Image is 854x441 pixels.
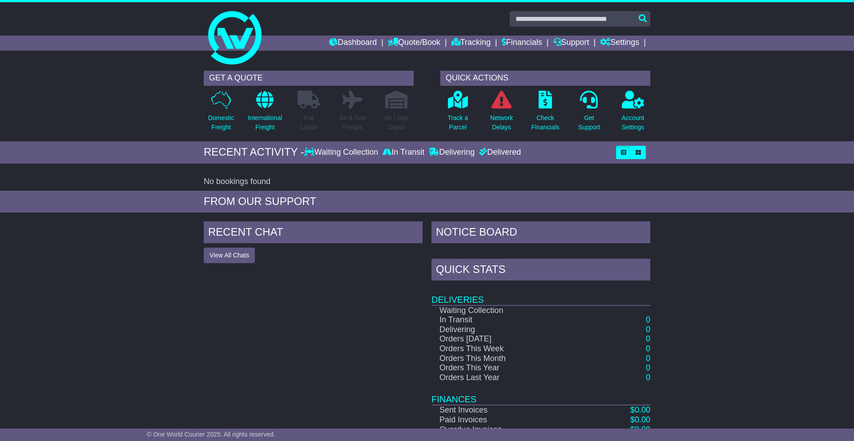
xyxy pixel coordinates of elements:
div: FROM OUR SUPPORT [204,195,650,208]
a: 0 [646,325,650,334]
a: 0 [646,344,650,353]
p: Account Settings [622,113,645,132]
div: Waiting Collection [304,148,380,157]
td: Orders [DATE] [431,334,590,344]
span: 0.00 [635,415,650,424]
div: RECENT ACTIVITY - [204,146,304,159]
p: Air / Sea Depot [384,113,408,132]
div: Delivering [427,148,477,157]
a: Track aParcel [447,90,468,137]
td: Orders This Week [431,344,590,354]
p: Network Delays [490,113,513,132]
span: © One World Courier 2025. All rights reserved. [147,431,275,438]
a: Financials [502,36,542,51]
a: Settings [600,36,639,51]
a: $0.00 [630,405,650,414]
a: 0 [646,354,650,363]
a: NetworkDelays [490,90,513,137]
div: NOTICE BOARD [431,221,650,245]
a: DomesticFreight [208,90,234,137]
td: Orders This Year [431,363,590,373]
a: Tracking [451,36,491,51]
a: Quote/Book [388,36,440,51]
div: In Transit [380,148,427,157]
a: InternationalFreight [247,90,282,137]
a: AccountSettings [621,90,645,137]
a: 0 [646,363,650,372]
td: Orders This Month [431,354,590,364]
a: 0 [646,315,650,324]
p: Air & Sea Freight [339,113,366,132]
div: Quick Stats [431,259,650,283]
td: In Transit [431,315,590,325]
td: Sent Invoices [431,405,590,415]
p: Check Financials [532,113,560,132]
td: Finances [431,382,650,405]
a: Support [553,36,589,51]
div: GET A QUOTE [204,71,414,86]
td: Paid Invoices [431,415,590,425]
a: Dashboard [329,36,377,51]
a: $0.00 [630,415,650,424]
td: Deliveries [431,283,650,305]
span: 0.00 [635,425,650,434]
a: CheckFinancials [531,90,560,137]
td: Orders Last Year [431,373,590,383]
p: Domestic Freight [208,113,234,132]
div: RECENT CHAT [204,221,423,245]
div: No bookings found [204,177,650,187]
p: Get Support [578,113,600,132]
span: 0.00 [635,405,650,414]
a: GetSupport [578,90,600,137]
td: Waiting Collection [431,305,590,316]
td: Delivering [431,325,590,335]
p: Full Loads [298,113,320,132]
p: Track a Parcel [447,113,468,132]
a: $0.00 [630,425,650,434]
a: 0 [646,334,650,343]
p: International Freight [248,113,282,132]
td: Overdue Invoices [431,425,590,435]
div: QUICK ACTIONS [440,71,650,86]
div: Delivered [477,148,521,157]
button: View All Chats [204,248,255,263]
a: 0 [646,373,650,382]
